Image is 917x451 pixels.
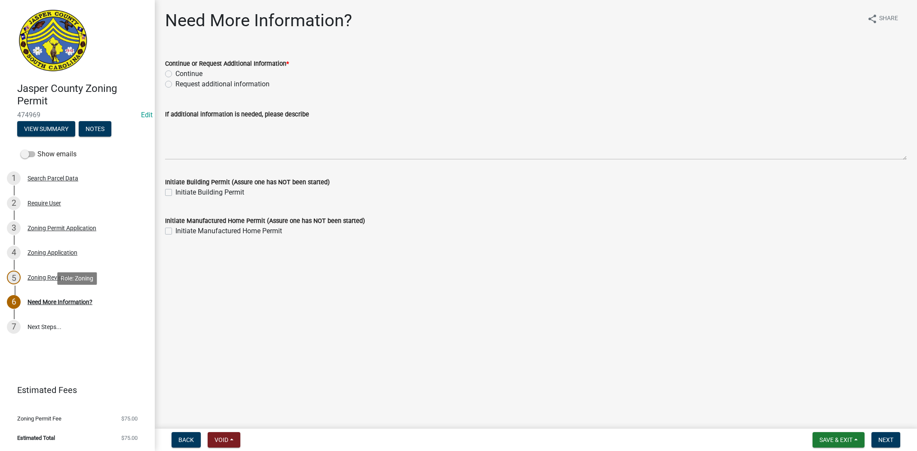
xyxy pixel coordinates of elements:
label: If additional information is needed, please describe [165,112,309,118]
span: Back [178,436,194,443]
button: View Summary [17,121,75,137]
span: Void [215,436,228,443]
div: 7 [7,320,21,334]
div: Need More Information? [28,299,92,305]
span: $75.00 [121,435,138,441]
label: Show emails [21,149,77,159]
button: Notes [79,121,111,137]
label: Continue [175,69,202,79]
label: Initiate Building Permit (Assure one has NOT been started) [165,180,330,186]
label: Initiate Manufactured Home Permit (Assure one has NOT been started) [165,218,365,224]
div: Role: Zoning [57,272,97,284]
button: Save & Exit [813,432,865,448]
label: Initiate Building Permit [175,187,244,198]
label: Continue or Request Additional Information [165,61,289,67]
div: Require User [28,200,61,206]
h4: Jasper County Zoning Permit [17,82,148,107]
span: Zoning Permit Fee [17,416,61,421]
div: Zoning Review 1 [28,274,71,280]
span: Estimated Total [17,435,55,441]
img: Jasper County, South Carolina [17,9,89,73]
a: Estimated Fees [7,381,141,399]
button: Next [871,432,900,448]
div: 4 [7,246,21,259]
wm-modal-confirm: Summary [17,126,75,133]
span: Share [879,14,898,24]
span: Save & Exit [819,436,853,443]
div: 6 [7,295,21,309]
i: share [867,14,877,24]
label: Initiate Manufactured Home Permit [175,226,282,236]
div: 2 [7,196,21,210]
span: Next [878,436,893,443]
h1: Need More Information? [165,10,352,31]
wm-modal-confirm: Edit Application Number [141,111,153,119]
label: Request additional information [175,79,270,89]
div: Zoning Permit Application [28,225,96,231]
div: 3 [7,221,21,235]
span: 474969 [17,111,138,119]
div: 5 [7,271,21,284]
div: 1 [7,171,21,185]
div: Zoning Application [28,250,77,256]
button: shareShare [860,10,905,27]
span: $75.00 [121,416,138,421]
wm-modal-confirm: Notes [79,126,111,133]
div: Search Parcel Data [28,175,78,181]
a: Edit [141,111,153,119]
button: Back [172,432,201,448]
button: Void [208,432,240,448]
